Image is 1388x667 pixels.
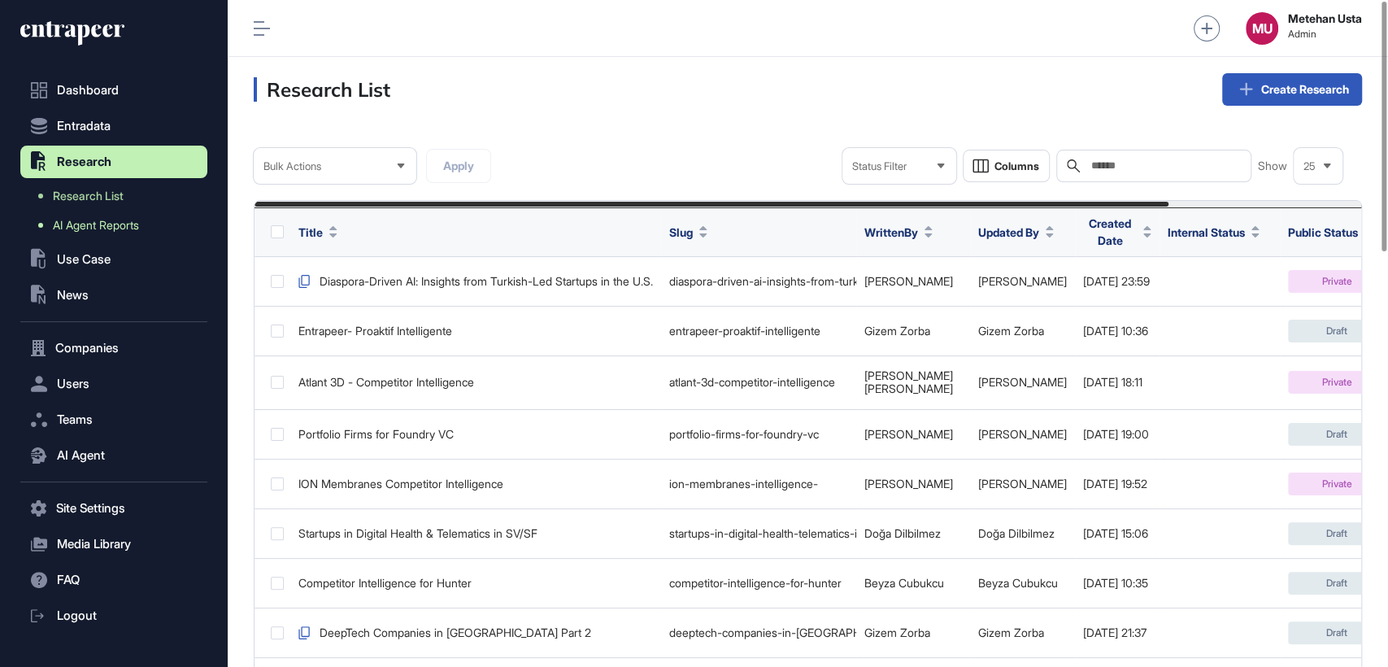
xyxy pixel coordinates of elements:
div: [DATE] 18:11 [1083,376,1151,389]
span: Logout [57,609,97,622]
span: AI Agent Reports [53,219,139,232]
div: Atlant 3D - Competitor Intelligence [298,376,653,389]
span: Internal Status [1168,224,1245,241]
div: portfolio-firms-for-foundry-vc [669,428,848,441]
span: Created Date [1083,215,1137,249]
div: Portfolio Firms for Foundry VC [298,428,653,441]
span: Teams [57,413,93,426]
a: Beyza Cubukcu [978,576,1058,590]
span: Slug [669,224,693,241]
a: [PERSON_NAME] [978,375,1067,389]
span: Admin [1288,28,1362,40]
button: Slug [669,224,707,241]
button: News [20,279,207,312]
div: Draft [1288,621,1386,644]
span: Show [1258,159,1287,172]
div: Private [1288,473,1386,495]
button: Teams [20,403,207,436]
button: AI Agent [20,439,207,472]
button: Research [20,146,207,178]
button: FAQ [20,564,207,596]
span: Status Filter [852,160,907,172]
a: Create Research [1222,73,1362,106]
span: 25 [1303,160,1316,172]
span: Title [298,224,323,241]
a: Doğa Dilbilmez [864,526,941,540]
button: Created Date [1083,215,1151,249]
span: Entradata [57,120,111,133]
a: [PERSON_NAME] [864,381,953,395]
a: Logout [20,599,207,632]
a: [PERSON_NAME] [978,274,1067,288]
button: Updated By [978,224,1054,241]
button: Title [298,224,337,241]
div: [DATE] 21:37 [1083,626,1151,639]
div: [DATE] 10:35 [1083,577,1151,590]
a: [PERSON_NAME] [978,427,1067,441]
div: [DATE] 23:59 [1083,275,1151,288]
h3: Research List [254,77,390,102]
div: Draft [1288,572,1386,595]
button: WrittenBy [864,224,933,241]
a: Research List [28,181,207,211]
button: Companies [20,332,207,364]
div: atlant-3d-competitor-intelligence [669,376,848,389]
div: Diaspora-Driven AI: Insights from Turkish-Led Startups in the U.S. [298,275,653,288]
div: ion-membranes-intelligence- [669,477,848,490]
div: [DATE] 10:36 [1083,325,1151,338]
div: Draft [1288,423,1386,446]
span: FAQ [57,573,80,586]
a: Gizem Zorba [978,324,1044,338]
span: WrittenBy [864,224,918,241]
a: [PERSON_NAME] [864,274,953,288]
a: Doğa Dilbilmez [978,526,1055,540]
div: [DATE] 15:06 [1083,527,1151,540]
a: Gizem Zorba [864,324,930,338]
div: Startups in Digital Health & Telematics in SV/SF [298,527,653,540]
button: Columns [963,150,1050,182]
a: [PERSON_NAME] [978,477,1067,490]
span: Users [57,377,89,390]
div: Entrapeer- Proaktif Intelligente [298,325,653,338]
span: Companies [55,342,119,355]
a: Dashboard [20,74,207,107]
div: competitor-intelligence-for-hunter [669,577,848,590]
div: startups-in-digital-health-telematics-in-svsf [669,527,848,540]
button: Use Case [20,243,207,276]
div: Draft [1288,522,1386,545]
button: Public Status [1288,224,1373,241]
div: Private [1288,371,1386,394]
div: ION Membranes Competitor Intelligence [298,477,653,490]
span: Updated By [978,224,1039,241]
span: Use Case [57,253,111,266]
span: Public Status [1288,224,1358,241]
strong: Metehan Usta [1288,12,1362,25]
span: Dashboard [57,84,119,97]
a: Gizem Zorba [978,626,1044,639]
div: Draft [1288,320,1386,342]
a: [PERSON_NAME] [864,427,953,441]
button: Internal Status [1168,224,1260,241]
span: AI Agent [57,449,105,462]
span: Site Settings [56,502,125,515]
button: Site Settings [20,492,207,525]
div: DeepTech Companies in [GEOGRAPHIC_DATA] Part 2 [298,626,653,639]
a: Gizem Zorba [864,626,930,639]
button: Entradata [20,110,207,142]
span: Columns [994,160,1039,172]
span: News [57,289,89,302]
a: Beyza Cubukcu [864,576,944,590]
div: Competitor Intelligence for Hunter [298,577,653,590]
span: Research List [53,190,124,203]
div: entrapeer-proaktif-intelligente [669,325,848,338]
div: [DATE] 19:00 [1083,428,1151,441]
span: Media Library [57,538,131,551]
div: deeptech-companies-in-[GEOGRAPHIC_DATA]-part-2 [669,626,848,639]
a: [PERSON_NAME] [864,368,953,382]
button: MU [1246,12,1278,45]
div: [DATE] 19:52 [1083,477,1151,490]
div: diaspora-driven-ai-insights-from-turkish-led-startups-in-the-us [669,275,848,288]
button: Users [20,368,207,400]
div: Private [1288,270,1386,293]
